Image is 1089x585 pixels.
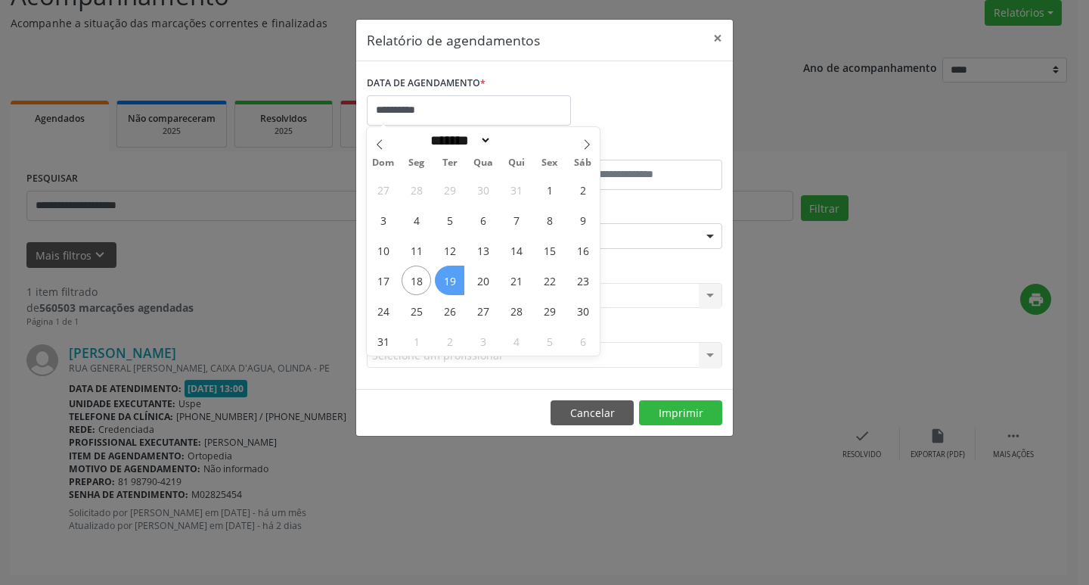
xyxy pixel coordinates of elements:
[368,235,398,265] span: Agosto 10, 2025
[468,266,498,295] span: Agosto 20, 2025
[425,132,492,148] select: Month
[367,30,540,50] h5: Relatório de agendamentos
[501,205,531,235] span: Agosto 7, 2025
[402,266,431,295] span: Agosto 18, 2025
[568,266,597,295] span: Agosto 23, 2025
[402,235,431,265] span: Agosto 11, 2025
[533,158,566,168] span: Sex
[535,175,564,204] span: Agosto 1, 2025
[367,158,400,168] span: Dom
[500,158,533,168] span: Qui
[367,72,486,95] label: DATA DE AGENDAMENTO
[435,175,464,204] span: Julho 29, 2025
[548,136,722,160] label: ATÉ
[568,175,597,204] span: Agosto 2, 2025
[639,400,722,426] button: Imprimir
[492,132,541,148] input: Year
[435,296,464,325] span: Agosto 26, 2025
[402,175,431,204] span: Julho 28, 2025
[368,326,398,356] span: Agosto 31, 2025
[435,235,464,265] span: Agosto 12, 2025
[535,266,564,295] span: Agosto 22, 2025
[535,235,564,265] span: Agosto 15, 2025
[402,326,431,356] span: Setembro 1, 2025
[467,158,500,168] span: Qua
[435,266,464,295] span: Agosto 19, 2025
[501,235,531,265] span: Agosto 14, 2025
[568,326,597,356] span: Setembro 6, 2025
[468,175,498,204] span: Julho 30, 2025
[402,296,431,325] span: Agosto 25, 2025
[433,158,467,168] span: Ter
[501,326,531,356] span: Setembro 4, 2025
[703,20,733,57] button: Close
[568,235,597,265] span: Agosto 16, 2025
[468,235,498,265] span: Agosto 13, 2025
[535,205,564,235] span: Agosto 8, 2025
[468,326,498,356] span: Setembro 3, 2025
[501,296,531,325] span: Agosto 28, 2025
[501,175,531,204] span: Julho 31, 2025
[368,175,398,204] span: Julho 27, 2025
[402,205,431,235] span: Agosto 4, 2025
[468,296,498,325] span: Agosto 27, 2025
[468,205,498,235] span: Agosto 6, 2025
[551,400,634,426] button: Cancelar
[435,326,464,356] span: Setembro 2, 2025
[535,296,564,325] span: Agosto 29, 2025
[400,158,433,168] span: Seg
[368,266,398,295] span: Agosto 17, 2025
[501,266,531,295] span: Agosto 21, 2025
[368,296,398,325] span: Agosto 24, 2025
[566,158,600,168] span: Sáb
[368,205,398,235] span: Agosto 3, 2025
[568,205,597,235] span: Agosto 9, 2025
[435,205,464,235] span: Agosto 5, 2025
[568,296,597,325] span: Agosto 30, 2025
[535,326,564,356] span: Setembro 5, 2025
